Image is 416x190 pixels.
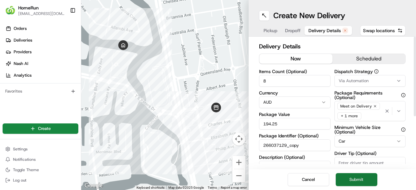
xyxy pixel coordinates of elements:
button: Dispatch Strategy [374,69,379,74]
button: Swap locations [360,25,406,36]
input: Enter driver tip amount [334,157,406,169]
span: Orders [14,26,27,32]
button: Via Automation [334,75,406,87]
label: Driver Tip (Optional) [334,151,406,156]
label: Package Requirements (Optional) [334,91,406,100]
button: [EMAIL_ADDRESS][DOMAIN_NAME] [18,11,65,16]
button: Cancel [288,173,329,186]
span: Pickup [264,27,277,34]
button: Log out [3,176,78,185]
span: Log out [13,178,26,183]
span: Deliveries [14,37,32,43]
label: Description (Optional) [259,155,331,159]
input: Enter number of items [259,75,331,87]
img: HomeRun [5,5,16,16]
img: Google [83,182,104,190]
label: Package Identifier (Optional) [259,133,331,138]
span: Delivery Details [308,27,341,34]
button: Package Requirements (Optional) [401,93,406,97]
span: Via Automation [339,78,369,84]
a: Deliveries [3,35,81,45]
div: Favorites [3,86,78,96]
button: Settings [3,145,78,154]
label: Dispatch Strategy [334,69,406,74]
span: Create [38,126,51,132]
button: Keyboard shortcuts [136,185,164,190]
button: Zoom out [232,169,245,182]
a: Terms (opens in new tab) [208,186,217,189]
button: scheduled [332,54,406,64]
button: Map camera controls [232,133,245,146]
button: Minimum Vehicle Size (Optional) [401,127,406,132]
span: Nash AI [14,61,28,67]
div: + 1 more [337,112,361,120]
a: Orders [3,23,81,34]
button: now [259,54,332,64]
input: Enter package value [259,118,331,130]
label: Items Count (Optional) [259,69,331,74]
button: Toggle Theme [3,165,78,174]
button: HomeRun [18,5,39,11]
span: Meet on Delivery [340,104,372,109]
button: Meet on Delivery+ 1 more [334,101,406,121]
label: Minimum Vehicle Size (Optional) [334,125,406,134]
button: Notifications [3,155,78,164]
span: Analytics [14,72,32,78]
a: Analytics [3,70,81,81]
span: Settings [13,146,28,152]
button: Create [3,123,78,134]
span: Toggle Theme [13,167,39,172]
span: Map data ©2025 Google [168,186,204,189]
label: Currency [259,91,331,95]
h2: Delivery Details [259,42,406,51]
button: Zoom in [232,156,245,169]
span: Swap locations [363,27,395,34]
button: HomeRunHomeRun[EMAIL_ADDRESS][DOMAIN_NAME] [3,3,67,18]
a: Providers [3,47,81,57]
span: Providers [14,49,32,55]
a: Report a map error [221,186,247,189]
a: Open this area in Google Maps (opens a new window) [83,182,104,190]
input: Enter package identifier [259,139,331,151]
span: Dropoff [285,27,301,34]
a: Nash AI [3,58,81,69]
h1: Create New Delivery [273,10,345,21]
span: Notifications [13,157,36,162]
label: Package Value [259,112,331,117]
button: Submit [336,173,377,186]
